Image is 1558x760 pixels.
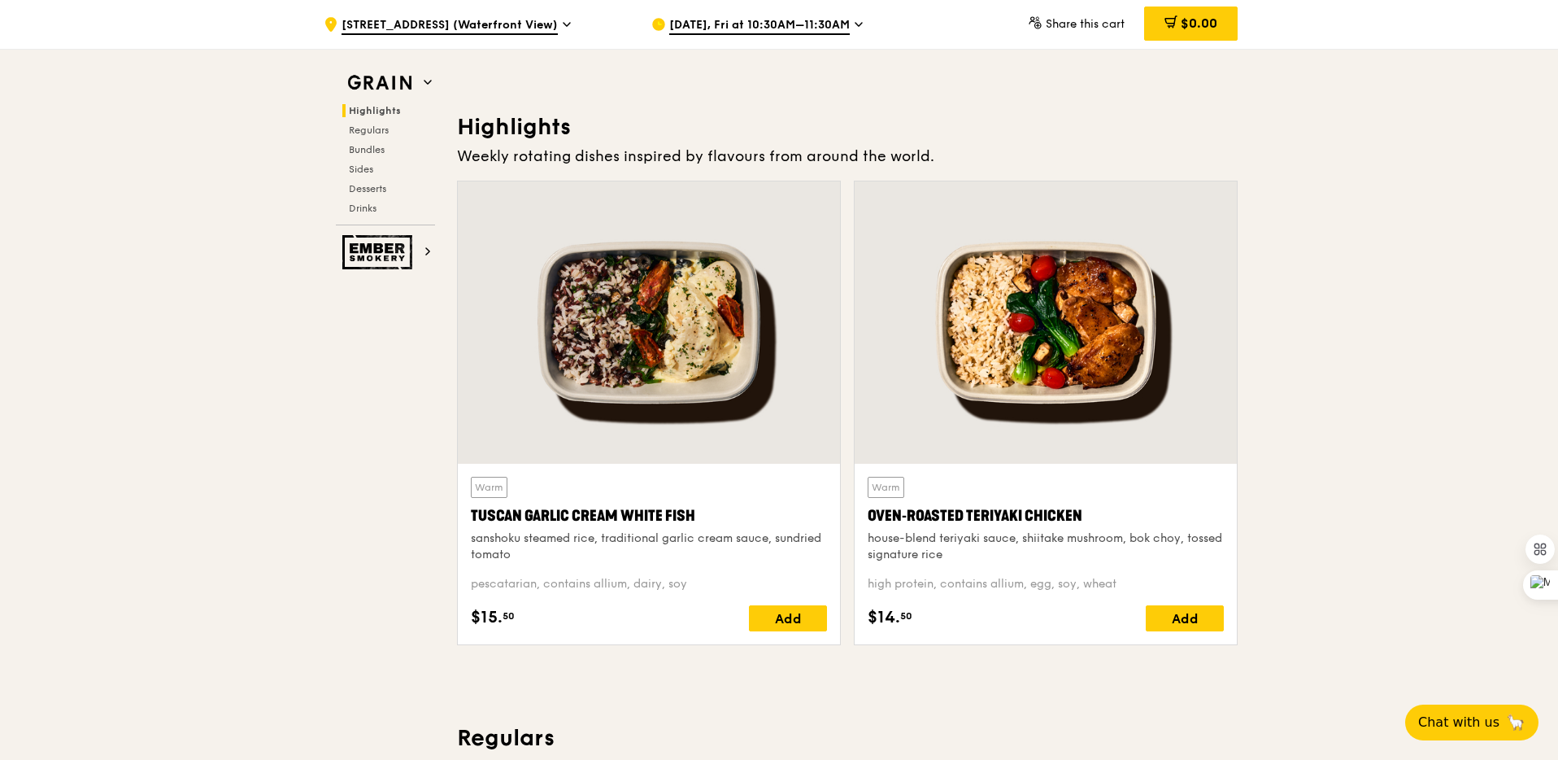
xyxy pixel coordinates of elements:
span: Chat with us [1418,713,1499,732]
div: sanshoku steamed rice, traditional garlic cream sauce, sundried tomato [471,531,827,563]
span: $14. [868,605,900,630]
span: Regulars [349,124,389,136]
div: Add [749,605,827,631]
h3: Highlights [457,112,1238,142]
div: house-blend teriyaki sauce, shiitake mushroom, bok choy, tossed signature rice [868,531,1224,563]
span: Share this cart [1046,17,1125,31]
span: Drinks [349,203,376,214]
div: Warm [868,477,904,498]
h3: Regulars [457,723,1238,753]
img: Grain web logo [342,68,417,98]
span: [STREET_ADDRESS] (Waterfront View) [342,17,558,35]
div: Tuscan Garlic Cream White Fish [471,504,827,527]
div: Warm [471,477,507,498]
span: 50 [503,609,515,622]
div: Oven‑Roasted Teriyaki Chicken [868,504,1224,527]
div: high protein, contains allium, egg, soy, wheat [868,576,1224,592]
img: Ember Smokery web logo [342,235,417,269]
span: $15. [471,605,503,630]
span: Desserts [349,183,386,194]
span: $0.00 [1181,15,1217,31]
button: Chat with us🦙 [1405,705,1538,740]
div: Weekly rotating dishes inspired by flavours from around the world. [457,145,1238,168]
span: Sides [349,164,373,175]
span: [DATE], Fri at 10:30AM–11:30AM [669,17,850,35]
span: Bundles [349,144,385,155]
span: 50 [900,609,912,622]
span: Highlights [349,105,401,116]
div: Add [1146,605,1224,631]
div: pescatarian, contains allium, dairy, soy [471,576,827,592]
span: 🦙 [1506,713,1525,732]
